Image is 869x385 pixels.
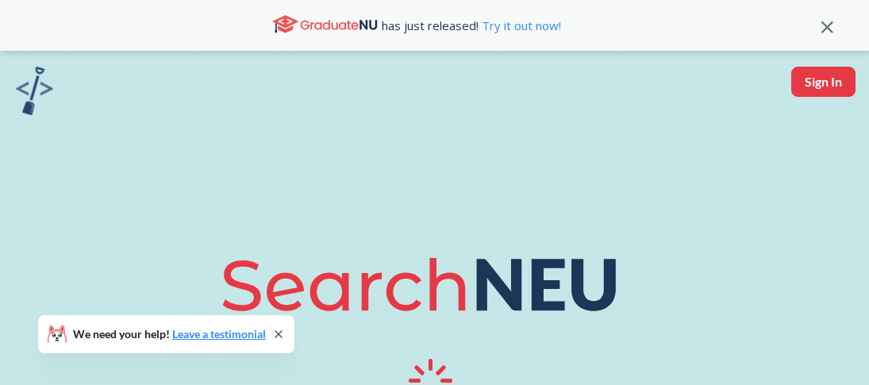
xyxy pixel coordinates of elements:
[172,327,266,341] a: Leave a testimonial
[73,329,266,340] span: We need your help!
[791,67,856,97] button: Sign In
[382,17,561,34] span: has just released!
[16,67,53,120] a: sandbox logo
[16,67,53,115] img: sandbox logo
[479,17,561,33] a: Try it out now!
